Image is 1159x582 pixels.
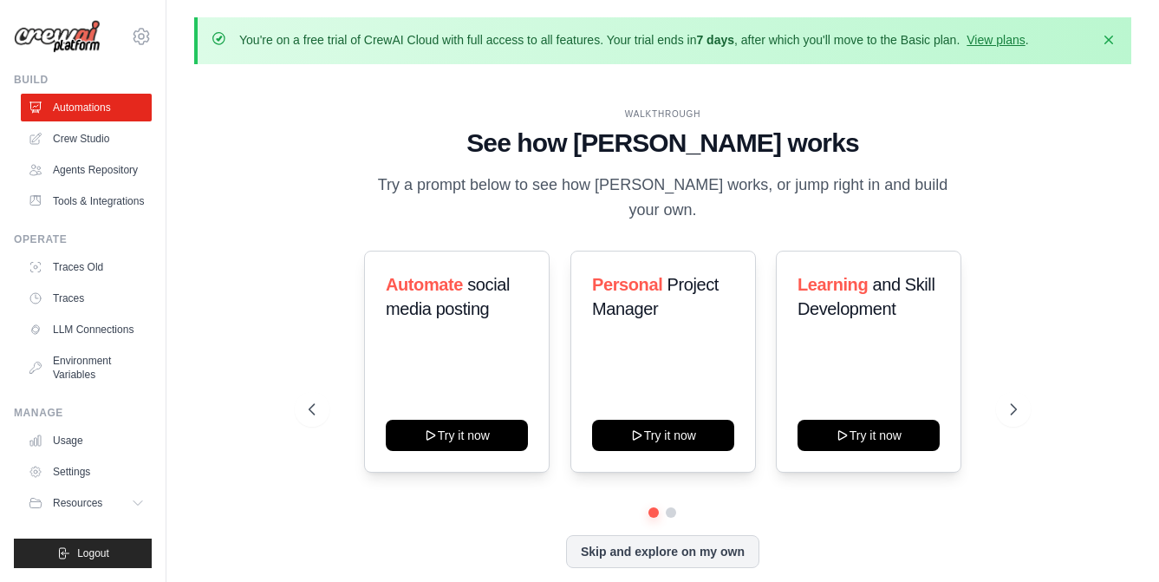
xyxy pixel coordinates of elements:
[53,496,102,510] span: Resources
[21,156,152,184] a: Agents Repository
[239,31,1029,49] p: You're on a free trial of CrewAI Cloud with full access to all features. Your trial ends in , aft...
[592,420,734,451] button: Try it now
[14,20,101,54] img: Logo
[14,232,152,246] div: Operate
[309,128,1017,159] h1: See how [PERSON_NAME] works
[21,347,152,389] a: Environment Variables
[21,458,152,486] a: Settings
[77,546,109,560] span: Logout
[592,275,719,318] span: Project Manager
[21,187,152,215] a: Tools & Integrations
[21,284,152,312] a: Traces
[21,94,152,121] a: Automations
[21,253,152,281] a: Traces Old
[566,535,759,568] button: Skip and explore on my own
[967,33,1025,47] a: View plans
[386,275,463,294] span: Automate
[14,73,152,87] div: Build
[21,427,152,454] a: Usage
[14,539,152,568] button: Logout
[798,275,868,294] span: Learning
[309,108,1017,121] div: WALKTHROUGH
[21,489,152,517] button: Resources
[21,125,152,153] a: Crew Studio
[386,420,528,451] button: Try it now
[696,33,734,47] strong: 7 days
[21,316,152,343] a: LLM Connections
[371,173,954,224] p: Try a prompt below to see how [PERSON_NAME] works, or jump right in and build your own.
[14,406,152,420] div: Manage
[592,275,662,294] span: Personal
[798,420,940,451] button: Try it now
